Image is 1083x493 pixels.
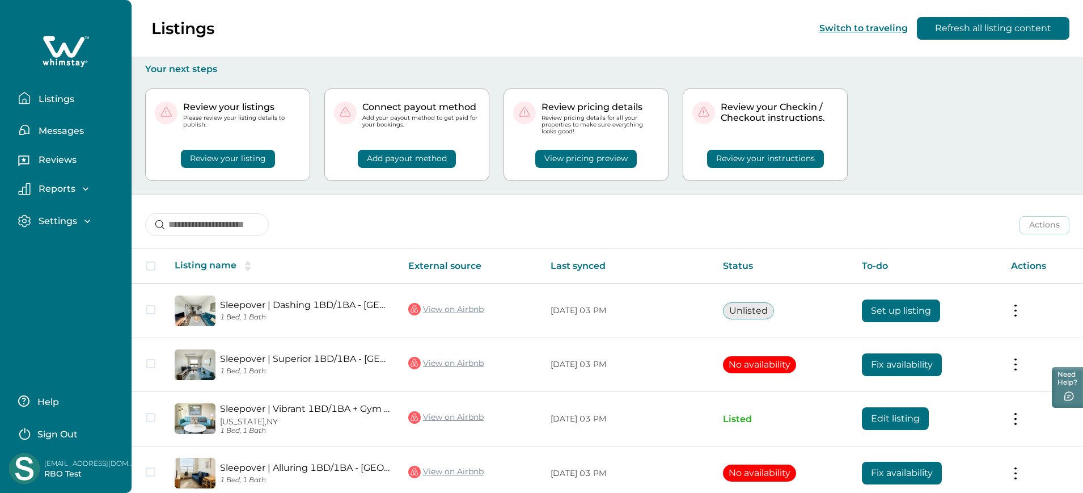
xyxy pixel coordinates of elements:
button: No availability [723,356,796,373]
img: propertyImage_Sleepover | Alluring 1BD/1BA - Des Moines [175,458,215,488]
button: Reports [18,183,122,195]
th: Actions [1002,249,1083,284]
p: 1 Bed, 1 Bath [220,313,390,322]
th: To-do [853,249,1002,284]
button: Fix availability [862,462,942,484]
button: View pricing preview [535,150,637,168]
button: Unlisted [723,302,774,319]
p: Review pricing details [541,102,659,113]
p: Messages [35,125,84,137]
img: propertyImage_Sleepover | Superior 1BD/1BA - Des Moines [175,349,215,380]
p: Review pricing details for all your properties to make sure everything looks good! [541,115,659,136]
p: Connect payout method [362,102,480,113]
a: Sleepover | Dashing 1BD/1BA - [GEOGRAPHIC_DATA] [220,300,390,310]
button: Actions [1019,216,1069,234]
p: [EMAIL_ADDRESS][DOMAIN_NAME] [44,458,135,469]
p: [DATE] 03 PM [551,468,705,479]
p: Listings [35,94,74,105]
a: View on Airbnb [408,356,484,370]
button: Review your listing [181,150,275,168]
a: Sleepover | Vibrant 1BD/1BA + Gym - [GEOGRAPHIC_DATA] [220,403,390,414]
p: [DATE] 03 PM [551,305,705,317]
p: RBO Test [44,469,135,480]
button: Fix availability [862,353,942,376]
button: Messages [18,119,122,141]
img: Whimstay Host [9,453,40,484]
p: 1 Bed, 1 Bath [220,427,390,435]
p: Please review your listing details to publish. [183,115,301,128]
p: 1 Bed, 1 Bath [220,367,390,376]
p: 1 Bed, 1 Bath [220,476,390,484]
p: Listed [723,414,844,425]
button: Refresh all listing content [917,17,1069,40]
img: propertyImage_Sleepover | Vibrant 1BD/1BA + Gym - Cincinnati [175,403,215,434]
button: Help [18,390,119,412]
p: Review your Checkin / Checkout instructions. [721,102,838,124]
a: View on Airbnb [408,410,484,425]
p: Settings [35,216,77,227]
p: [DATE] 03 PM [551,359,705,370]
p: [DATE] 03 PM [551,414,705,425]
button: No availability [723,465,796,482]
p: Listings [151,19,214,38]
p: Review your listings [183,102,301,113]
a: Sleepover | Superior 1BD/1BA - [GEOGRAPHIC_DATA] [220,353,390,364]
button: Reviews [18,150,122,173]
a: View on Airbnb [408,465,484,479]
button: Review your instructions [707,150,824,168]
a: View on Airbnb [408,302,484,317]
th: Status [714,249,853,284]
th: Last synced [541,249,714,284]
p: Add your payout method to get paid for your bookings. [362,115,480,128]
th: External source [399,249,541,284]
img: propertyImage_Sleepover | Dashing 1BD/1BA - Des Moines [175,296,215,326]
p: Reports [35,183,75,195]
button: Switch to traveling [819,23,908,33]
button: sorting [236,260,259,272]
button: Listings [18,87,122,109]
button: Set up listing [862,300,940,322]
a: Sleepover | Alluring 1BD/1BA - [GEOGRAPHIC_DATA] [220,462,390,473]
p: Reviews [35,154,77,166]
p: Sign Out [37,429,78,440]
button: Sign Out [18,422,119,444]
button: Add payout method [358,150,456,168]
p: [US_STATE], NY [220,417,390,427]
button: Edit listing [862,407,929,430]
p: Help [34,397,59,408]
button: Settings [18,214,122,227]
th: Listing name [166,249,399,284]
p: Your next steps [145,64,1069,75]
